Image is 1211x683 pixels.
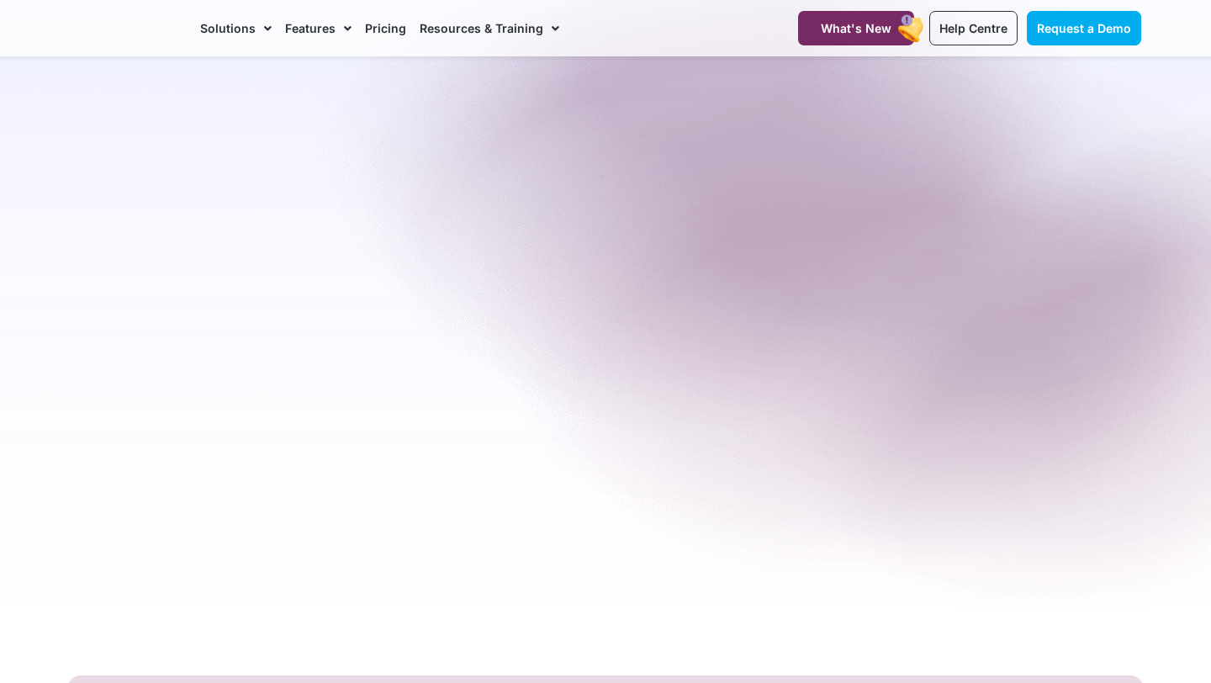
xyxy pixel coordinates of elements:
span: Request a Demo [1037,21,1131,35]
a: What's New [798,11,914,45]
img: CareMaster Logo [70,16,183,41]
span: What's New [821,21,891,35]
a: Request a Demo [1027,11,1141,45]
a: Help Centre [929,11,1018,45]
span: Help Centre [939,21,1007,35]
